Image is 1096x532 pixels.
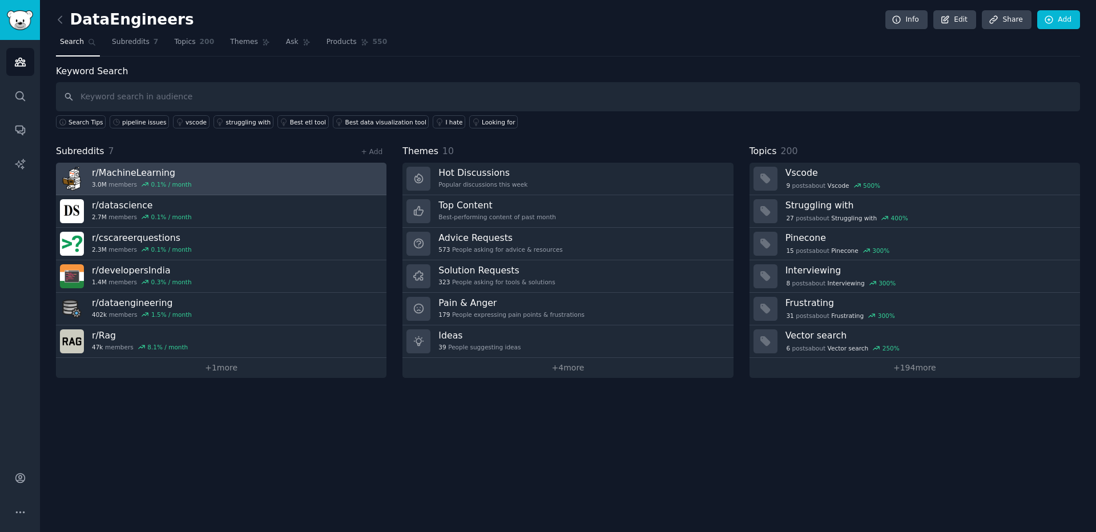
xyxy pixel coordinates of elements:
[750,293,1080,325] a: Frustrating31postsaboutFrustrating300%
[92,213,107,221] span: 2.7M
[60,232,84,256] img: cscareerquestions
[92,343,103,351] span: 47k
[333,115,429,128] a: Best data visualization tool
[785,297,1072,309] h3: Frustrating
[92,264,192,276] h3: r/ developersIndia
[60,199,84,223] img: datascience
[92,245,107,253] span: 2.3M
[785,264,1072,276] h3: Interviewing
[785,278,897,288] div: post s about
[438,278,555,286] div: People asking for tools & solutions
[786,214,793,222] span: 27
[438,343,446,351] span: 39
[56,33,100,57] a: Search
[438,213,556,221] div: Best-performing content of past month
[750,228,1080,260] a: Pinecone15postsaboutPinecone300%
[112,37,150,47] span: Subreddits
[186,118,207,126] div: vscode
[323,33,391,57] a: Products550
[402,293,733,325] a: Pain & Anger179People expressing pain points & frustrations
[92,245,192,253] div: members
[828,182,849,190] span: Vscode
[151,245,192,253] div: 0.1 % / month
[402,325,733,358] a: Ideas39People suggesting ideas
[438,278,450,286] span: 323
[785,213,909,223] div: post s about
[438,245,450,253] span: 573
[60,329,84,353] img: Rag
[92,180,107,188] span: 3.0M
[92,278,192,286] div: members
[92,232,192,244] h3: r/ cscareerquestions
[750,260,1080,293] a: Interviewing8postsaboutInterviewing300%
[286,37,299,47] span: Ask
[56,11,194,29] h2: DataEngineers
[785,180,881,191] div: post s about
[785,199,1072,211] h3: Struggling with
[785,245,890,256] div: post s about
[402,195,733,228] a: Top ContentBest-performing content of past month
[438,311,450,319] span: 179
[56,293,386,325] a: r/dataengineering402kmembers1.5% / month
[92,278,107,286] span: 1.4M
[110,115,169,128] a: pipeline issues
[56,260,386,293] a: r/developersIndia1.4Mmembers0.3% / month
[290,118,326,126] div: Best etl tool
[56,358,386,378] a: +1more
[56,115,106,128] button: Search Tips
[92,311,107,319] span: 402k
[438,180,527,188] div: Popular discussions this week
[828,279,865,287] span: Interviewing
[213,115,273,128] a: struggling with
[122,118,166,126] div: pipeline issues
[56,195,386,228] a: r/datascience2.7Mmembers0.1% / month
[60,167,84,191] img: MachineLearning
[373,37,388,47] span: 550
[891,214,908,222] div: 400 %
[879,279,896,287] div: 300 %
[154,37,159,47] span: 7
[60,37,84,47] span: Search
[445,118,462,126] div: I hate
[226,118,271,126] div: struggling with
[786,279,790,287] span: 8
[786,182,790,190] span: 9
[933,10,976,30] a: Edit
[402,163,733,195] a: Hot DiscussionsPopular discussions this week
[56,144,104,159] span: Subreddits
[56,66,128,76] label: Keyword Search
[68,118,103,126] span: Search Tips
[56,82,1080,111] input: Keyword search in audience
[402,260,733,293] a: Solution Requests323People asking for tools & solutions
[750,325,1080,358] a: Vector search6postsaboutVector search250%
[863,182,880,190] div: 500 %
[438,264,555,276] h3: Solution Requests
[831,312,864,320] span: Frustrating
[327,37,357,47] span: Products
[750,144,777,159] span: Topics
[982,10,1031,30] a: Share
[60,264,84,288] img: developersIndia
[108,146,114,156] span: 7
[174,37,195,47] span: Topics
[750,195,1080,228] a: Struggling with27postsaboutStruggling with400%
[883,344,900,352] div: 250 %
[828,344,869,352] span: Vector search
[277,115,329,128] a: Best etl tool
[785,311,896,321] div: post s about
[482,118,515,126] div: Looking for
[60,297,84,321] img: dataengineering
[469,115,518,128] a: Looking for
[147,343,188,351] div: 8.1 % / month
[750,163,1080,195] a: Vscode9postsaboutVscode500%
[878,312,895,320] div: 300 %
[345,118,426,126] div: Best data visualization tool
[173,115,209,128] a: vscode
[438,199,556,211] h3: Top Content
[151,213,192,221] div: 0.1 % / month
[438,311,585,319] div: People expressing pain points & frustrations
[786,312,793,320] span: 31
[56,228,386,260] a: r/cscareerquestions2.3Mmembers0.1% / month
[151,180,192,188] div: 0.1 % / month
[92,343,188,351] div: members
